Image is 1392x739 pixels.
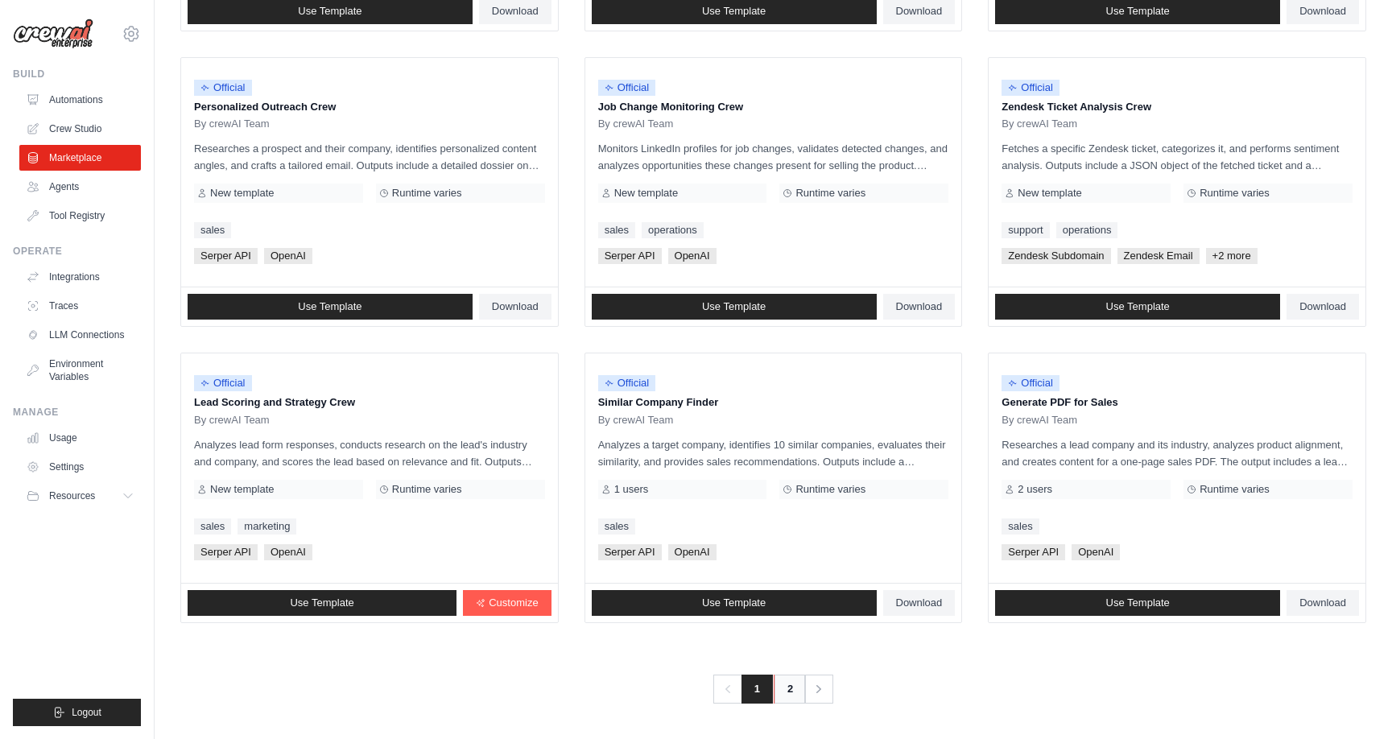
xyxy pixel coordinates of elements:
span: Download [896,597,943,609]
span: 1 users [614,483,649,496]
span: Download [896,300,943,313]
span: By crewAI Team [1002,414,1077,427]
span: Use Template [290,597,353,609]
span: Resources [49,489,95,502]
a: Integrations [19,264,141,290]
a: 2 [774,675,806,704]
span: Use Template [702,597,766,609]
a: sales [194,518,231,535]
a: Download [883,294,956,320]
a: Use Template [188,590,456,616]
span: Serper API [598,544,662,560]
span: Download [492,300,539,313]
span: Serper API [598,248,662,264]
span: Official [598,80,656,96]
img: Logo [13,19,93,49]
span: Runtime varies [795,187,865,200]
span: Runtime varies [795,483,865,496]
span: Runtime varies [392,187,462,200]
a: Marketplace [19,145,141,171]
p: Analyzes lead form responses, conducts research on the lead's industry and company, and scores th... [194,436,545,470]
p: Zendesk Ticket Analysis Crew [1002,99,1353,115]
p: Generate PDF for Sales [1002,394,1353,411]
a: Use Template [188,294,473,320]
div: Manage [13,406,141,419]
a: operations [1056,222,1118,238]
span: Download [492,5,539,18]
p: Researches a prospect and their company, identifies personalized content angles, and crafts a tai... [194,140,545,174]
span: By crewAI Team [1002,118,1077,130]
span: By crewAI Team [194,118,270,130]
p: Personalized Outreach Crew [194,99,545,115]
span: Official [194,375,252,391]
div: Build [13,68,141,81]
span: 2 users [1018,483,1052,496]
span: Logout [72,706,101,719]
p: Monitors LinkedIn profiles for job changes, validates detected changes, and analyzes opportunitie... [598,140,949,174]
span: Official [1002,80,1059,96]
span: Use Template [1106,5,1170,18]
span: By crewAI Team [194,414,270,427]
a: marketing [238,518,296,535]
button: Logout [13,699,141,726]
a: Use Template [592,294,877,320]
span: Zendesk Subdomain [1002,248,1110,264]
button: Resources [19,483,141,509]
span: New template [210,483,274,496]
span: Serper API [1002,544,1065,560]
span: Download [1299,5,1346,18]
span: Runtime varies [1200,483,1270,496]
a: Usage [19,425,141,451]
a: Settings [19,454,141,480]
a: LLM Connections [19,322,141,348]
p: Similar Company Finder [598,394,949,411]
p: Job Change Monitoring Crew [598,99,949,115]
span: By crewAI Team [598,414,674,427]
a: Download [479,294,551,320]
span: Official [598,375,656,391]
p: Researches a lead company and its industry, analyzes product alignment, and creates content for a... [1002,436,1353,470]
span: Customize [489,597,538,609]
span: Runtime varies [1200,187,1270,200]
span: Official [194,80,252,96]
span: Use Template [702,5,766,18]
span: OpenAI [264,248,312,264]
a: Use Template [592,590,877,616]
span: Serper API [194,248,258,264]
div: Operate [13,245,141,258]
a: sales [598,222,635,238]
span: Use Template [298,300,361,313]
a: Crew Studio [19,116,141,142]
span: OpenAI [668,248,717,264]
span: Serper API [194,544,258,560]
a: sales [1002,518,1039,535]
span: 1 [741,675,773,704]
span: OpenAI [264,544,312,560]
a: Customize [463,590,551,616]
a: sales [598,518,635,535]
span: Official [1002,375,1059,391]
a: Use Template [995,590,1280,616]
p: Lead Scoring and Strategy Crew [194,394,545,411]
span: Use Template [298,5,361,18]
span: Zendesk Email [1117,248,1200,264]
a: sales [194,222,231,238]
a: Tool Registry [19,203,141,229]
nav: Pagination [713,675,833,704]
span: By crewAI Team [598,118,674,130]
span: New template [614,187,678,200]
span: Use Template [1106,300,1170,313]
span: Use Template [702,300,766,313]
span: Download [1299,597,1346,609]
a: Use Template [995,294,1280,320]
span: Runtime varies [392,483,462,496]
span: Use Template [1106,597,1170,609]
span: New template [210,187,274,200]
a: support [1002,222,1049,238]
a: Download [1287,294,1359,320]
a: Automations [19,87,141,113]
p: Fetches a specific Zendesk ticket, categorizes it, and performs sentiment analysis. Outputs inclu... [1002,140,1353,174]
a: operations [642,222,704,238]
a: Environment Variables [19,351,141,390]
a: Agents [19,174,141,200]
